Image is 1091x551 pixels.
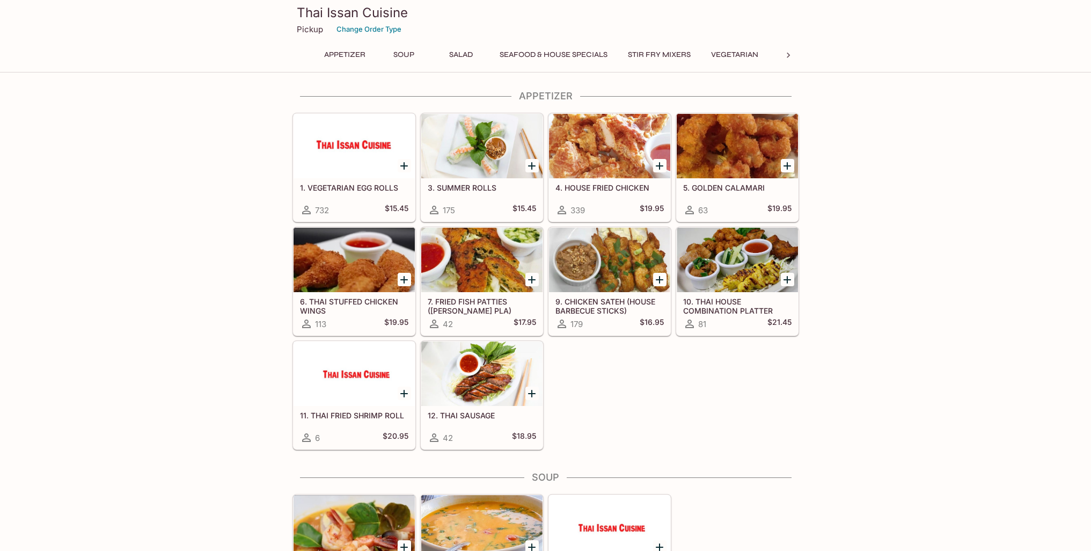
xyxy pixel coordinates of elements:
[548,113,671,222] a: 4. HOUSE FRIED CHICKEN339$19.95
[443,319,453,329] span: 42
[421,341,543,450] a: 12. THAI SAUSAGE42$18.95
[640,204,664,216] h5: $19.95
[380,47,428,62] button: Soup
[443,205,455,215] span: 175
[653,159,667,172] button: Add 4. HOUSE FRIED CHICKEN
[421,342,543,406] div: 12. THAI SAUSAGE
[300,411,408,420] h5: 11. THAI FRIED SHRIMP ROLL
[494,47,613,62] button: Seafood & House Specials
[384,317,408,330] h5: $19.95
[421,227,543,336] a: 7. FRIED FISH PATTIES ([PERSON_NAME] PLA)42$17.95
[428,411,536,420] h5: 12. THAI SAUSAGE
[294,114,415,178] div: 1. VEGETARIAN EGG ROLLS
[525,387,539,400] button: Add 12. THAI SAUSAGE
[398,387,411,400] button: Add 11. THAI FRIED SHRIMP ROLL
[398,159,411,172] button: Add 1. VEGETARIAN EGG ROLLS
[443,433,453,443] span: 42
[676,227,799,336] a: 10. THAI HOUSE COMBINATION PLATTER81$21.45
[385,204,408,216] h5: $15.45
[570,205,585,215] span: 339
[622,47,697,62] button: Stir Fry Mixers
[398,273,411,286] button: Add 6. THAI STUFFED CHICKEN WINGS
[293,341,415,450] a: 11. THAI FRIED SHRIMP ROLL6$20.95
[549,228,670,292] div: 9. CHICKEN SATEH (HOUSE BARBECUE STICKS)
[292,90,799,102] h4: Appetizer
[781,273,794,286] button: Add 10. THAI HOUSE COMBINATION PLATTER
[525,273,539,286] button: Add 7. FRIED FISH PATTIES (TOD MUN PLA)
[437,47,485,62] button: Salad
[300,183,408,192] h5: 1. VEGETARIAN EGG ROLLS
[421,228,543,292] div: 7. FRIED FISH PATTIES (TOD MUN PLA)
[297,4,795,21] h3: Thai Issan Cuisine
[640,317,664,330] h5: $16.95
[698,319,706,329] span: 81
[300,297,408,315] h5: 6. THAI STUFFED CHICKEN WINGS
[773,47,821,62] button: Noodles
[383,431,408,444] h5: $20.95
[332,21,406,38] button: Change Order Type
[570,319,583,329] span: 179
[525,159,539,172] button: Add 3. SUMMER ROLLS
[705,47,764,62] button: Vegetarian
[293,227,415,336] a: 6. THAI STUFFED CHICKEN WINGS113$19.95
[315,319,326,329] span: 113
[293,113,415,222] a: 1. VEGETARIAN EGG ROLLS732$15.45
[421,114,543,178] div: 3. SUMMER ROLLS
[512,431,536,444] h5: $18.95
[318,47,371,62] button: Appetizer
[428,183,536,192] h5: 3. SUMMER ROLLS
[294,342,415,406] div: 11. THAI FRIED SHRIMP ROLL
[767,317,792,330] h5: $21.45
[294,228,415,292] div: 6. THAI STUFFED CHICKEN WINGS
[555,183,664,192] h5: 4. HOUSE FRIED CHICKEN
[292,472,799,483] h4: Soup
[512,204,536,216] h5: $15.45
[297,24,323,34] p: Pickup
[698,205,708,215] span: 63
[653,273,667,286] button: Add 9. CHICKEN SATEH (HOUSE BARBECUE STICKS)
[421,113,543,222] a: 3. SUMMER ROLLS175$15.45
[683,297,792,315] h5: 10. THAI HOUSE COMBINATION PLATTER
[677,114,798,178] div: 5. GOLDEN CALAMARI
[676,113,799,222] a: 5. GOLDEN CALAMARI63$19.95
[548,227,671,336] a: 9. CHICKEN SATEH (HOUSE BARBECUE STICKS)179$16.95
[514,317,536,330] h5: $17.95
[549,114,670,178] div: 4. HOUSE FRIED CHICKEN
[767,204,792,216] h5: $19.95
[555,297,664,315] h5: 9. CHICKEN SATEH (HOUSE BARBECUE STICKS)
[781,159,794,172] button: Add 5. GOLDEN CALAMARI
[315,205,329,215] span: 732
[677,228,798,292] div: 10. THAI HOUSE COMBINATION PLATTER
[428,297,536,315] h5: 7. FRIED FISH PATTIES ([PERSON_NAME] PLA)
[315,433,320,443] span: 6
[683,183,792,192] h5: 5. GOLDEN CALAMARI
